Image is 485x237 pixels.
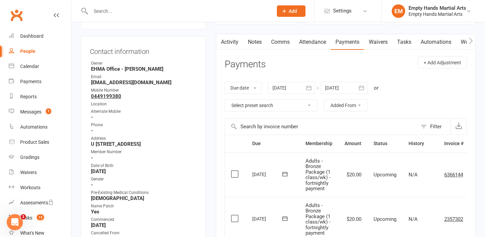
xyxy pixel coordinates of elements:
[246,135,299,152] th: Due
[9,104,71,120] a: Messages 7
[331,34,364,50] a: Payments
[9,120,71,135] a: Automations
[91,190,197,196] div: Pre-Existing Medical Conditions
[266,34,294,50] a: Comms
[89,6,268,16] input: Search...
[91,222,197,228] strong: [DATE]
[91,182,197,188] strong: -
[289,8,297,14] span: Add
[416,34,456,50] a: Automations
[409,172,418,178] span: N/A
[91,79,197,86] strong: [EMAIL_ADDRESS][DOMAIN_NAME]
[277,5,305,17] button: Add
[20,33,43,39] div: Dashboard
[91,203,197,209] div: Name Patch
[409,5,466,11] div: Empty Hands Martial Arts
[37,214,44,220] span: 13
[417,118,451,135] button: Filter
[20,139,49,145] div: Product Sales
[9,89,71,104] a: Reports
[324,99,368,111] button: Added From
[91,128,197,134] strong: -
[392,4,405,18] div: EM
[9,74,71,89] a: Payments
[374,84,379,92] div: or
[409,11,466,17] div: Empty Hands Martial Arts
[20,170,37,175] div: Waivers
[9,29,71,44] a: Dashboard
[374,172,396,178] span: Upcoming
[91,149,197,155] div: Member Number
[20,230,44,236] div: What's New
[299,135,338,152] th: Membership
[338,153,367,197] td: $20.00
[20,94,37,99] div: Reports
[91,195,197,201] strong: [DEMOGRAPHIC_DATA]
[20,155,39,160] div: Gradings
[20,109,41,114] div: Messages
[9,180,71,195] a: Workouts
[216,34,243,50] a: Activity
[91,66,197,72] strong: EHMA Office - [PERSON_NAME]
[9,135,71,150] a: Product Sales
[8,7,25,24] a: Clubworx
[91,141,197,147] strong: U [STREET_ADDRESS]
[294,34,331,50] a: Attendance
[444,216,463,222] tcxspan: Call 2357302 via 3CX
[91,60,197,67] div: Owner
[9,195,71,210] a: Assessments
[90,45,197,55] h3: Contact information
[21,214,26,219] span: 1
[305,202,330,236] span: Adults - Bronze Package (1 class/wk) - fortnightly payment
[402,135,438,152] th: History
[333,3,352,19] span: Settings
[91,230,197,236] div: Cancelled From
[91,74,197,80] div: Email
[91,163,197,169] div: Date of Birth
[91,101,197,107] div: Location
[9,150,71,165] a: Gradings
[91,87,197,94] div: Mobile Number
[225,59,266,70] h3: Payments
[252,169,283,179] div: [DATE]
[243,34,266,50] a: Notes
[9,210,71,226] a: Tasks 13
[91,108,197,115] div: Alternate Mobile
[444,172,463,178] tcxspan: Call 6366144 via 3CX
[338,135,367,152] th: Amount
[20,79,41,84] div: Payments
[305,158,330,192] span: Adults - Bronze Package (1 class/wk) - fortnightly payment
[91,114,197,120] strong: -
[20,64,39,69] div: Calendar
[409,216,418,222] span: N/A
[91,209,197,215] strong: Yes
[20,215,32,221] div: Tasks
[91,93,121,99] tcxspan: Call 0449199380 via 3CX
[9,165,71,180] a: Waivers
[20,48,35,54] div: People
[225,82,262,94] button: Due date
[91,122,197,128] div: Phone
[91,216,197,223] div: Commenced
[20,185,40,190] div: Workouts
[9,44,71,59] a: People
[374,216,396,222] span: Upcoming
[364,34,392,50] a: Waivers
[438,135,470,152] th: Invoice #
[225,118,417,135] input: Search by invoice number
[20,200,54,205] div: Assessments
[91,168,197,174] strong: [DATE]
[252,213,283,224] div: [DATE]
[430,123,442,131] div: Filter
[392,34,416,50] a: Tasks
[91,176,197,182] div: Gender
[91,135,197,142] div: Address
[91,155,197,161] strong: -
[9,59,71,74] a: Calendar
[367,135,402,152] th: Status
[46,108,51,114] span: 7
[418,57,467,69] button: + Add Adjustment
[20,124,47,130] div: Automations
[7,214,23,230] iframe: Intercom live chat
